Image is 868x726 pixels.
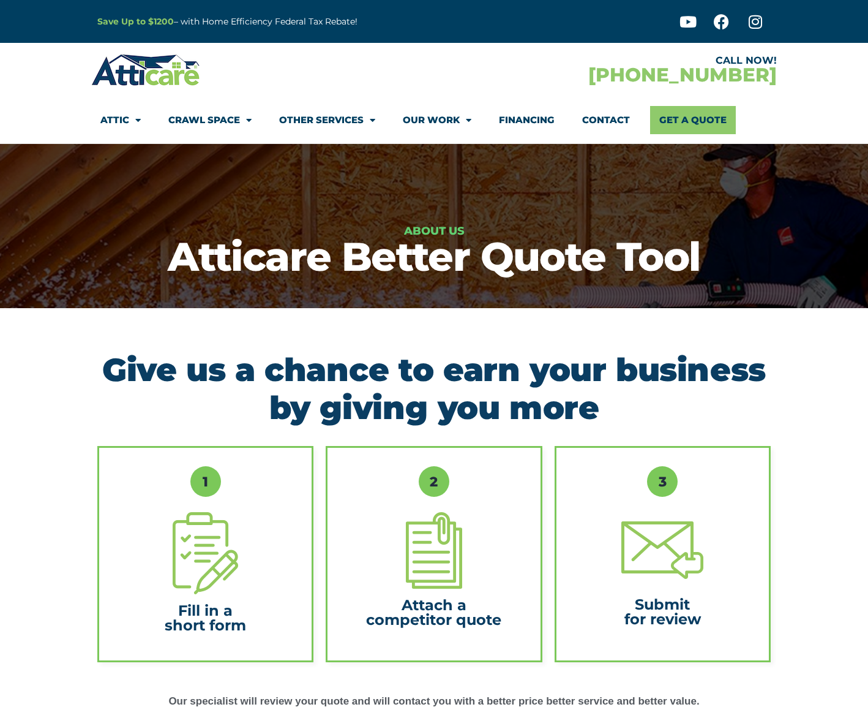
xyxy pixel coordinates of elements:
[190,466,221,497] h4: 1
[434,56,777,66] div: CALL NOW!
[91,351,777,428] h2: Give us a chance to earn your business by giving you more
[419,466,449,497] h4: 2
[341,598,526,627] h6: Attach a competitor quote
[97,15,494,29] p: – with Home Efficiency Federal Tax Rebate!
[279,106,375,134] a: Other Services
[647,466,678,497] h4: 3
[570,597,755,627] h6: Submit for review
[100,106,141,134] a: Attic
[113,603,298,633] h6: Fill in a short form
[6,225,862,236] h6: About Us
[650,106,736,134] a: Get A Quote
[97,16,174,27] a: Save Up to $1200
[6,236,862,276] h1: Atticare Better Quote Tool
[168,695,699,707] strong: Our specialist will review your quote and will contact you with a better price better service and...
[168,106,252,134] a: Crawl Space
[499,106,555,134] a: Financing
[403,106,471,134] a: Our Work
[582,106,630,134] a: Contact
[100,106,768,134] nav: Menu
